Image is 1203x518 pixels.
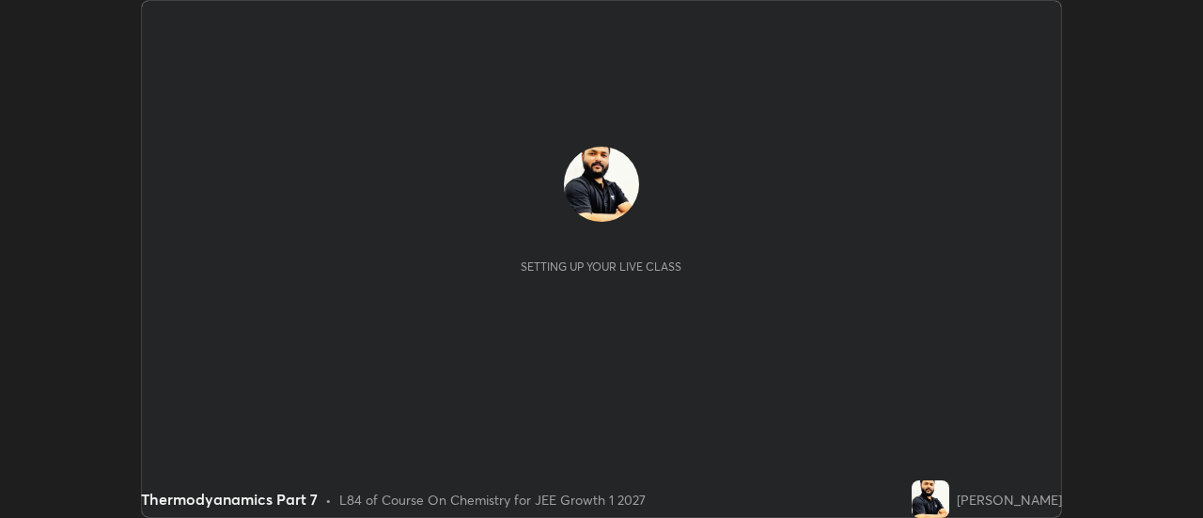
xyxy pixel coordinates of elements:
[564,147,639,222] img: 6919ab72716c417ab2a2c8612824414f.jpg
[957,490,1062,510] div: [PERSON_NAME]
[339,490,646,510] div: L84 of Course On Chemistry for JEE Growth 1 2027
[912,480,949,518] img: 6919ab72716c417ab2a2c8612824414f.jpg
[141,488,318,510] div: Thermodyanamics Part 7
[521,259,681,274] div: Setting up your live class
[325,490,332,510] div: •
